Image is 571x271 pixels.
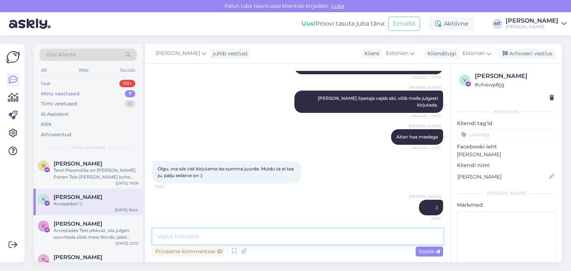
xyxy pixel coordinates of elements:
[42,257,45,262] span: K
[457,108,556,115] div: Kliendi info
[386,49,409,58] span: Estonian
[71,144,105,151] span: Minu vestlused
[492,19,503,29] div: MT
[318,95,439,108] span: [PERSON_NAME] õpetaja vajab abi, võib meile julgesti kirjutada.
[329,3,346,9] span: Luba
[41,111,68,118] div: AI Assistent
[396,134,438,140] span: Aitan hea meelega
[475,72,554,81] div: [PERSON_NAME]
[457,143,556,151] p: Facebooki leht
[54,200,138,207] div: Arusaadav! :)
[457,129,556,140] input: Lisa tag
[409,85,441,90] span: [PERSON_NAME]
[42,196,45,202] span: K
[41,100,77,108] div: Tiimi vestlused
[457,161,556,169] p: Kliendi nimi
[119,80,135,87] div: 99+
[301,20,316,27] b: Uus!
[41,121,52,128] div: Kõik
[435,205,438,210] span: :)
[54,227,138,241] div: Arvestades Teie pikkust, siis julgen soovitada siiski meie Nordic jakki suuruses XXS. S suurus on...
[42,163,45,169] span: R
[39,65,48,75] div: All
[125,100,135,108] div: 0
[462,49,485,58] span: Estonian
[409,123,441,129] span: [PERSON_NAME]
[41,90,80,98] div: Minu vestlused
[155,184,183,189] span: 15:00
[54,167,138,180] div: Tere! Ploomililla on [PERSON_NAME]. Panen Teie [PERSON_NAME] kohe [PERSON_NAME]. Tervitustega, [P...
[301,19,385,28] div: Proovi tasuta juba täna:
[54,221,102,227] span: Kristel Goldšmidt
[419,248,440,255] span: Saada
[412,75,441,80] span: Nähtud ✓ 14:59
[54,254,102,261] span: Katrin Katrin
[412,145,441,151] span: Nähtud ✓ 15:00
[457,173,548,181] input: Lisa nimi
[119,65,137,75] div: Socials
[409,194,441,199] span: [PERSON_NAME]
[116,180,138,186] div: [DATE] 19:58
[41,131,71,138] div: Arhiveeritud
[425,50,456,58] div: Klienditugi
[388,17,420,31] button: Emailid
[54,194,102,200] span: Kadri Viirand
[41,80,50,87] div: Uus
[457,120,556,127] p: Kliendi tag'id
[210,50,248,58] div: juhib vestlust
[429,17,474,30] div: Aktiivne
[158,166,295,178] span: Olgu, me siis vist kirjutame ise summa juurde. Muidu ta ei tea ju, palju eelarve on :)
[125,90,135,98] div: 7
[506,24,558,30] div: [PERSON_NAME]
[457,151,556,159] p: [PERSON_NAME]
[46,51,76,59] span: Otsi kliente
[361,50,380,58] div: Klient
[54,261,138,267] div: Väga tore! Ootan Teid :)
[457,201,556,209] p: Märkmed
[77,65,90,75] div: Web
[156,49,200,58] span: [PERSON_NAME]
[506,18,558,24] div: [PERSON_NAME]
[457,190,556,197] div: [PERSON_NAME]
[116,241,138,246] div: [DATE] 23:12
[475,81,554,89] div: # vh4wp8jg
[498,49,555,59] div: Arhiveeri vestlus
[152,246,225,257] div: Privaatne kommentaar
[506,18,567,30] a: [PERSON_NAME][PERSON_NAME]
[6,50,20,64] img: Askly Logo
[115,207,138,213] div: [DATE] 16:44
[463,77,466,83] span: v
[42,223,45,229] span: K
[54,160,102,167] span: Ringo Voosalu
[413,216,441,221] span: 15:00
[412,113,441,119] span: Nähtud ✓ 15:00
